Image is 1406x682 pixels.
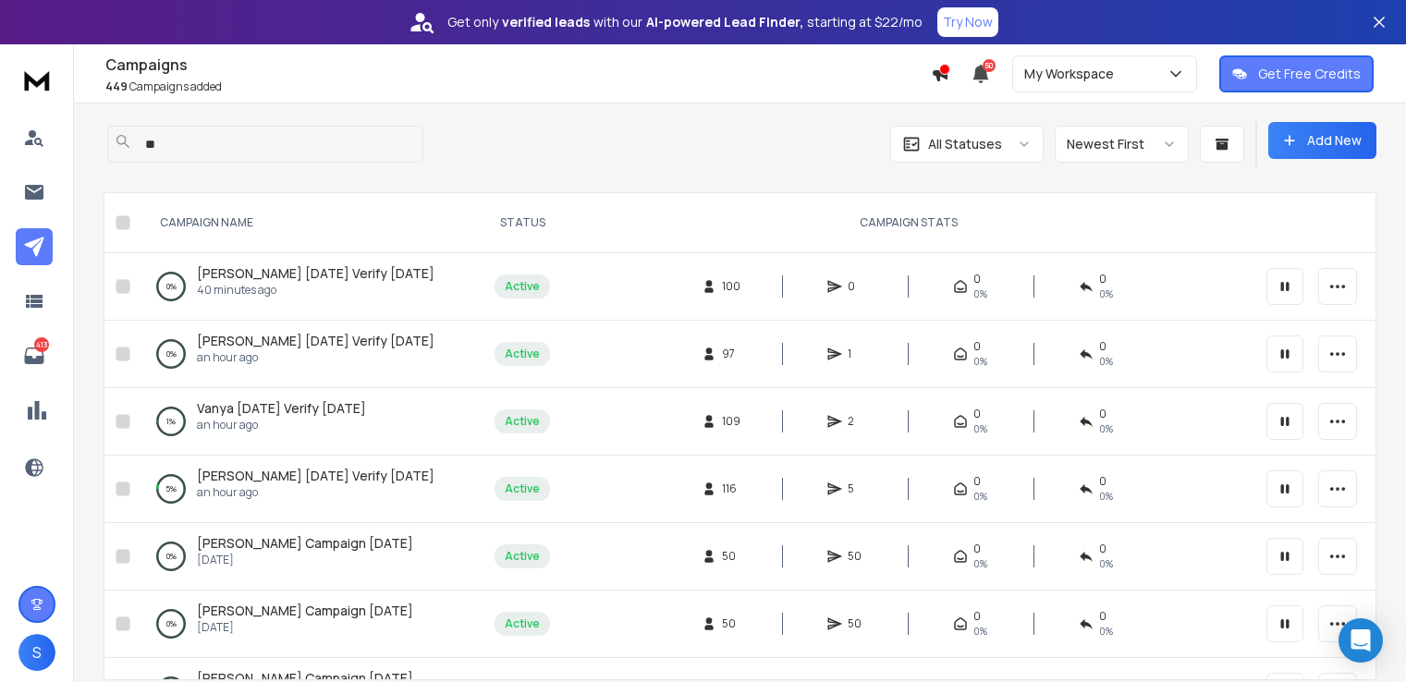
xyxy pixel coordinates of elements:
[505,347,540,361] div: Active
[943,13,993,31] p: Try Now
[848,481,866,496] span: 5
[561,193,1255,253] th: CAMPAIGN STATS
[1219,55,1374,92] button: Get Free Credits
[1099,286,1113,301] span: 0%
[105,79,128,94] span: 449
[1099,474,1106,489] span: 0
[722,616,740,631] span: 50
[1339,618,1383,663] div: Open Intercom Messenger
[18,63,55,97] img: logo
[138,591,483,658] td: 0%[PERSON_NAME] Campaign [DATE][DATE]
[722,347,740,361] span: 97
[197,467,434,485] a: [PERSON_NAME] [DATE] Verify [DATE]
[973,286,987,301] span: 0%
[105,54,931,76] h1: Campaigns
[937,7,998,37] button: Try Now
[166,277,177,296] p: 0 %
[505,481,540,496] div: Active
[646,13,803,31] strong: AI-powered Lead Finder,
[973,474,981,489] span: 0
[722,414,740,429] span: 109
[197,553,413,567] p: [DATE]
[722,549,740,564] span: 50
[138,388,483,456] td: 1%Vanya [DATE] Verify [DATE]an hour ago
[1268,122,1376,159] button: Add New
[483,193,561,253] th: STATUS
[138,193,483,253] th: CAMPAIGN NAME
[1099,609,1106,624] span: 0
[505,616,540,631] div: Active
[973,609,981,624] span: 0
[1099,272,1106,286] span: 0
[928,135,1002,153] p: All Statuses
[973,339,981,354] span: 0
[1099,489,1113,504] span: 0 %
[447,13,923,31] p: Get only with our starting at $22/mo
[138,321,483,388] td: 0%[PERSON_NAME] [DATE] Verify [DATE]an hour ago
[848,279,866,294] span: 0
[197,602,413,620] a: [PERSON_NAME] Campaign [DATE]
[1099,421,1113,436] span: 0 %
[1099,354,1113,369] span: 0 %
[166,412,176,431] p: 1 %
[18,634,55,671] button: S
[973,354,987,369] span: 0%
[197,534,413,552] span: [PERSON_NAME] Campaign [DATE]
[1099,407,1106,421] span: 0
[973,272,981,286] span: 0
[973,624,987,639] span: 0%
[973,489,987,504] span: 0%
[197,399,366,418] a: Vanya [DATE] Verify [DATE]
[197,534,413,553] a: [PERSON_NAME] Campaign [DATE]
[16,337,53,374] a: 413
[722,279,740,294] span: 100
[1099,339,1106,354] span: 0
[166,547,177,566] p: 0 %
[848,347,866,361] span: 1
[197,418,366,432] p: an hour ago
[197,620,413,635] p: [DATE]
[197,264,434,283] a: [PERSON_NAME] [DATE] Verify [DATE]
[973,542,981,556] span: 0
[197,264,434,282] span: [PERSON_NAME] [DATE] Verify [DATE]
[722,481,740,496] span: 116
[165,480,177,498] p: 5 %
[1055,126,1189,163] button: Newest First
[973,407,981,421] span: 0
[34,337,49,352] p: 413
[105,79,931,94] p: Campaigns added
[197,485,434,500] p: an hour ago
[1099,542,1106,556] span: 0
[1099,624,1113,639] span: 0 %
[1099,556,1113,571] span: 0 %
[502,13,590,31] strong: verified leads
[848,414,866,429] span: 2
[197,399,366,417] span: Vanya [DATE] Verify [DATE]
[138,523,483,591] td: 0%[PERSON_NAME] Campaign [DATE][DATE]
[197,350,434,365] p: an hour ago
[505,414,540,429] div: Active
[505,279,540,294] div: Active
[138,253,483,321] td: 0%[PERSON_NAME] [DATE] Verify [DATE]40 minutes ago
[1024,65,1121,83] p: My Workspace
[197,332,434,350] a: [PERSON_NAME] [DATE] Verify [DATE]
[197,283,434,298] p: 40 minutes ago
[1258,65,1361,83] p: Get Free Credits
[138,456,483,523] td: 5%[PERSON_NAME] [DATE] Verify [DATE]an hour ago
[166,615,177,633] p: 0 %
[505,549,540,564] div: Active
[848,616,866,631] span: 50
[973,421,987,436] span: 0%
[983,59,996,72] span: 50
[166,345,177,363] p: 0 %
[848,549,866,564] span: 50
[973,556,987,571] span: 0%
